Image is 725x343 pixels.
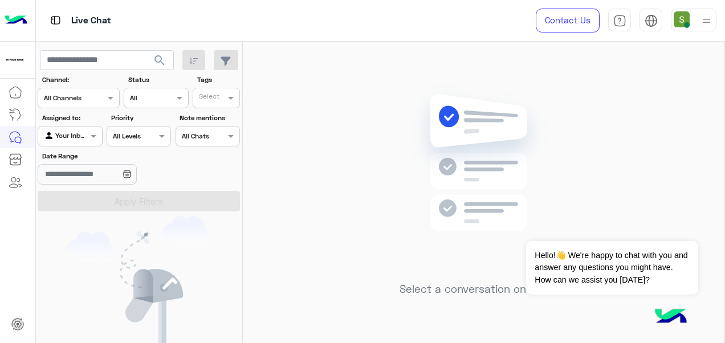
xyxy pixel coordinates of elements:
[674,11,690,27] img: userImage
[699,14,714,28] img: profile
[42,151,170,161] label: Date Range
[608,9,631,32] a: tab
[400,283,568,296] h5: Select a conversation on the left
[536,9,600,32] a: Contact Us
[180,113,238,123] label: Note mentions
[5,9,27,32] img: Logo
[526,241,698,295] span: Hello!👋 We're happy to chat with you and answer any questions you might have. How can we assist y...
[146,50,174,75] button: search
[42,75,119,85] label: Channel:
[5,50,25,70] img: 923305001092802
[197,75,239,85] label: Tags
[197,91,219,104] div: Select
[153,54,166,67] span: search
[401,85,566,274] img: no messages
[651,297,691,337] img: hulul-logo.png
[613,14,626,27] img: tab
[42,113,101,123] label: Assigned to:
[71,13,111,28] p: Live Chat
[645,14,658,27] img: tab
[38,191,240,211] button: Apply Filters
[128,75,187,85] label: Status
[111,113,170,123] label: Priority
[48,13,63,27] img: tab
